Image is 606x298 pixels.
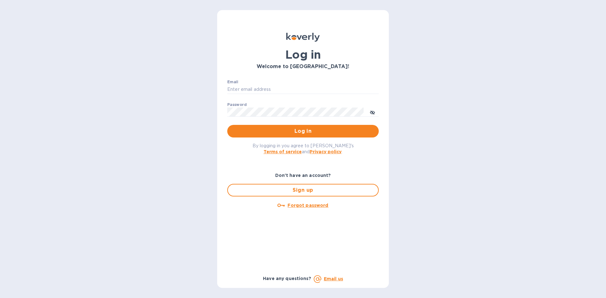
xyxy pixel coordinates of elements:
[227,85,379,94] input: Enter email address
[227,48,379,61] h1: Log in
[310,149,342,154] a: Privacy policy
[233,186,373,194] span: Sign up
[232,127,374,135] span: Log in
[264,149,302,154] a: Terms of service
[227,80,238,84] label: Email
[275,173,331,178] b: Don't have an account?
[263,276,311,281] b: Have any questions?
[227,125,379,137] button: Log in
[227,184,379,196] button: Sign up
[227,103,247,107] label: Password
[324,276,343,281] a: Email us
[366,106,379,118] button: toggle password visibility
[227,64,379,70] h3: Welcome to [GEOGRAPHIC_DATA]!
[252,143,354,154] span: By logging in you agree to [PERSON_NAME]'s and .
[286,33,320,42] img: Koverly
[288,203,328,208] u: Forgot password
